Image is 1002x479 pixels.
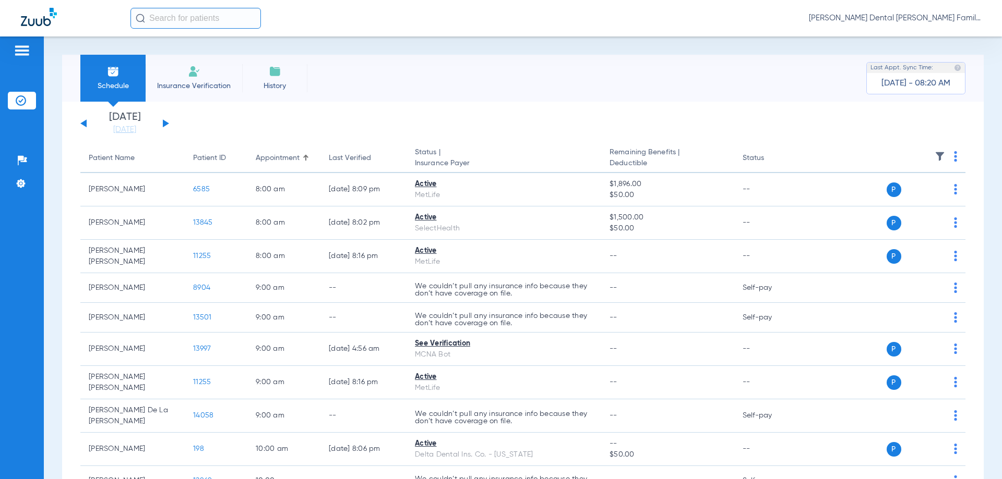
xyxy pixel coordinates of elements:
span: 11255 [193,252,211,260]
td: 8:00 AM [247,173,320,206]
td: [PERSON_NAME] [80,333,185,366]
td: 9:00 AM [247,333,320,366]
iframe: Chat Widget [950,429,1002,479]
input: Search for patients [130,8,261,29]
span: History [250,81,300,91]
span: 6585 [193,186,210,193]
td: -- [734,333,805,366]
td: 9:00 AM [247,273,320,303]
td: Self-pay [734,399,805,433]
div: MCNA Bot [415,349,593,360]
img: last sync help info [954,64,961,71]
td: [PERSON_NAME] [80,273,185,303]
span: Schedule [88,81,138,91]
p: We couldn’t pull any insurance info because they don’t have coverage on file. [415,312,593,327]
img: Schedule [107,65,120,78]
div: MetLife [415,383,593,394]
div: Active [415,438,593,449]
td: [DATE] 8:06 PM [320,433,407,466]
td: 9:00 AM [247,303,320,333]
td: -- [734,366,805,399]
td: Self-pay [734,303,805,333]
a: [DATE] [93,125,156,135]
span: Deductible [610,158,725,169]
td: [PERSON_NAME] [80,173,185,206]
td: 9:00 AM [247,366,320,399]
img: group-dot-blue.svg [954,184,957,194]
img: Search Icon [136,14,145,23]
span: Insurance Payer [415,158,593,169]
td: -- [734,206,805,240]
th: Remaining Benefits | [601,144,734,173]
td: Self-pay [734,273,805,303]
td: [PERSON_NAME] [80,303,185,333]
img: group-dot-blue.svg [954,377,957,387]
span: [DATE] - 08:20 AM [881,78,950,89]
div: MetLife [415,190,593,201]
span: P [887,442,901,457]
td: -- [320,399,407,433]
span: -- [610,438,725,449]
td: -- [320,273,407,303]
div: Delta Dental Ins. Co. - [US_STATE] [415,449,593,460]
span: $50.00 [610,190,725,201]
img: filter.svg [935,151,945,162]
div: Active [415,179,593,190]
td: [PERSON_NAME] [PERSON_NAME] [80,240,185,273]
img: Zuub Logo [21,8,57,26]
span: P [887,182,901,197]
img: group-dot-blue.svg [954,283,957,293]
span: -- [610,345,617,352]
span: P [887,216,901,230]
div: Active [415,372,593,383]
div: Appointment [256,153,312,164]
div: Active [415,245,593,256]
td: -- [734,433,805,466]
span: P [887,375,901,390]
td: [DATE] 8:16 PM [320,240,407,273]
span: Last Appt. Sync Time: [870,63,933,73]
span: 198 [193,445,204,452]
span: 11255 [193,378,211,386]
div: Patient ID [193,153,226,164]
td: -- [320,303,407,333]
td: -- [734,240,805,273]
img: group-dot-blue.svg [954,410,957,421]
td: 8:00 AM [247,240,320,273]
div: Patient Name [89,153,176,164]
img: group-dot-blue.svg [954,251,957,261]
span: -- [610,412,617,419]
span: P [887,342,901,357]
td: -- [734,173,805,206]
img: History [269,65,281,78]
span: 14058 [193,412,213,419]
div: Last Verified [329,153,398,164]
img: group-dot-blue.svg [954,151,957,162]
img: hamburger-icon [14,44,30,57]
div: MetLife [415,256,593,267]
span: $50.00 [610,449,725,460]
span: P [887,249,901,264]
img: Manual Insurance Verification [188,65,200,78]
th: Status | [407,144,601,173]
div: SelectHealth [415,223,593,234]
p: We couldn’t pull any insurance info because they don’t have coverage on file. [415,283,593,297]
td: [PERSON_NAME] De La [PERSON_NAME] [80,399,185,433]
span: $50.00 [610,223,725,234]
div: Last Verified [329,153,371,164]
span: -- [610,314,617,321]
td: [PERSON_NAME] [80,206,185,240]
li: [DATE] [93,112,156,135]
span: -- [610,378,617,386]
td: [PERSON_NAME] [80,433,185,466]
th: Status [734,144,805,173]
td: [DATE] 8:09 PM [320,173,407,206]
span: Insurance Verification [153,81,234,91]
td: 9:00 AM [247,399,320,433]
p: We couldn’t pull any insurance info because they don’t have coverage on file. [415,410,593,425]
td: [DATE] 8:16 PM [320,366,407,399]
td: [DATE] 4:56 AM [320,333,407,366]
img: group-dot-blue.svg [954,312,957,323]
span: 8904 [193,284,210,291]
span: $1,500.00 [610,212,725,223]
